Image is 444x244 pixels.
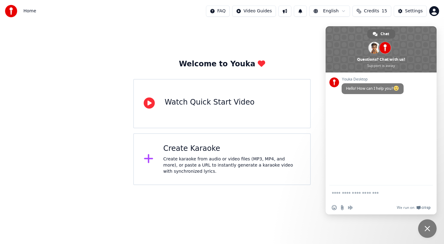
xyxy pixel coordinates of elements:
[163,144,301,154] div: Create Karaoke
[165,97,254,107] div: Watch Quick Start Video
[397,205,430,210] a: We run onCrisp
[232,6,276,17] button: Video Guides
[421,205,430,210] span: Crisp
[394,6,427,17] button: Settings
[340,205,345,210] span: Send a file
[367,29,395,39] div: Chat
[163,156,301,175] div: Create karaoke from audio or video files (MP3, MP4, and more), or paste a URL to instantly genera...
[206,6,230,17] button: FAQ
[382,8,387,14] span: 15
[364,8,379,14] span: Credits
[23,8,36,14] span: Home
[348,205,353,210] span: Audio message
[23,8,36,14] nav: breadcrumb
[405,8,423,14] div: Settings
[352,6,391,17] button: Credits15
[342,77,404,81] span: Youka Desktop
[397,205,414,210] span: We run on
[332,205,337,210] span: Insert an emoji
[179,59,265,69] div: Welcome to Youka
[380,29,389,39] span: Chat
[346,86,399,91] span: Hello! How can I help you?
[5,5,17,17] img: youka
[332,191,417,196] textarea: Compose your message...
[418,219,437,238] div: Close chat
